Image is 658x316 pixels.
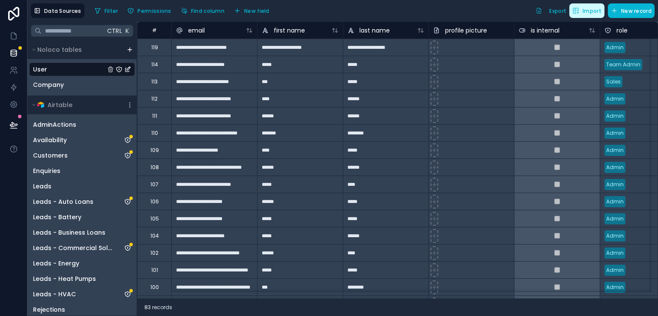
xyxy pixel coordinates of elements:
button: Find column [178,4,227,17]
button: Permissions [124,4,174,17]
div: Admin [606,164,624,171]
span: Permissions [138,8,171,14]
div: 110 [151,130,158,137]
span: K [125,28,131,34]
span: email [188,26,205,35]
button: Import [569,3,604,18]
div: Admin [606,44,624,51]
div: 105 [150,215,159,222]
div: # [144,27,165,33]
span: Find column [191,8,224,14]
div: Admin [606,232,624,240]
div: Team Admin [606,61,640,69]
button: Data Sources [31,3,84,18]
div: Admin [606,283,624,291]
span: Export [549,8,566,14]
span: Data Sources [44,8,81,14]
div: Admin [606,198,624,206]
div: Admin [606,95,624,103]
div: Admin [606,215,624,223]
div: 102 [150,250,159,256]
span: profile picture [445,26,487,35]
div: Admin [606,266,624,274]
span: Import [583,8,601,14]
div: 114 [151,61,158,68]
div: 104 [150,233,159,239]
div: 106 [150,198,159,205]
button: Export [532,3,569,18]
span: Filter [105,8,118,14]
span: 83 records [144,304,172,311]
span: New record [621,8,652,14]
div: 112 [151,95,158,102]
a: Permissions [124,4,177,17]
div: 109 [150,147,159,154]
div: Admin [606,146,624,154]
div: 111 [152,113,157,119]
button: New record [608,3,655,18]
span: role [616,26,628,35]
button: Filter [91,4,121,17]
div: Admin [606,249,624,257]
div: 100 [150,284,159,291]
span: is internal [531,26,559,35]
span: last name [359,26,390,35]
div: Admin [606,129,624,137]
button: New field [231,4,272,17]
div: 108 [150,164,159,171]
div: Admin [606,181,624,188]
div: Sales [606,78,621,86]
div: 119 [151,44,158,51]
span: Ctrl [106,25,123,36]
a: New record [604,3,655,18]
div: 107 [150,181,159,188]
div: 101 [151,267,158,274]
div: 113 [151,78,158,85]
span: New field [244,8,269,14]
span: first name [274,26,305,35]
div: Admin [606,112,624,120]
